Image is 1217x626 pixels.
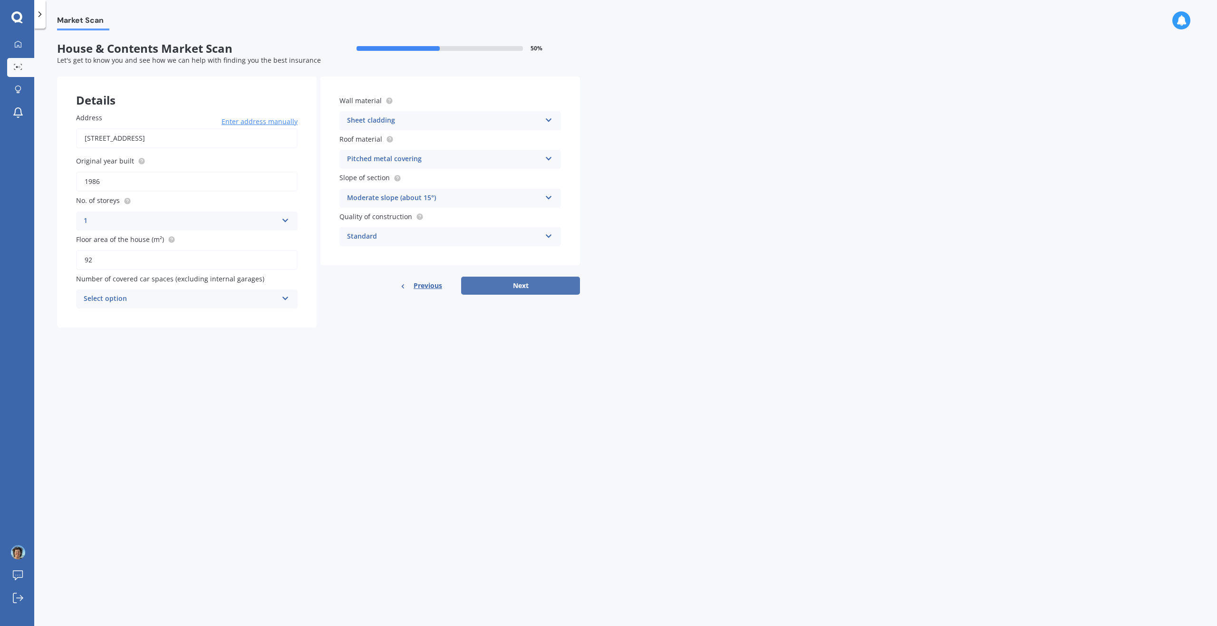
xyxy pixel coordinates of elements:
[76,156,134,165] span: Original year built
[76,235,164,244] span: Floor area of the house (m²)
[339,96,382,105] span: Wall material
[57,77,317,105] div: Details
[57,42,319,56] span: House & Contents Market Scan
[339,212,412,221] span: Quality of construction
[84,293,278,305] div: Select option
[76,172,298,192] input: Enter year
[347,231,541,242] div: Standard
[347,154,541,165] div: Pitched metal covering
[57,16,109,29] span: Market Scan
[76,250,298,270] input: Enter floor area
[347,115,541,126] div: Sheet cladding
[414,279,442,293] span: Previous
[76,196,120,205] span: No. of storeys
[339,173,390,183] span: Slope of section
[84,215,278,227] div: 1
[76,113,102,122] span: Address
[531,45,542,52] span: 50 %
[57,56,321,65] span: Let's get to know you and see how we can help with finding you the best insurance
[76,274,264,283] span: Number of covered car spaces (excluding internal garages)
[339,135,382,144] span: Roof material
[461,277,580,295] button: Next
[347,193,541,204] div: Moderate slope (about 15°)
[76,128,298,148] input: Enter address
[11,545,25,559] img: ACg8ocLuPXFXr_ZsvfE6L6OBiEhUoxxHbnVk2x6EUel_O0GqpcFuXLbH=s96-c
[222,117,298,126] span: Enter address manually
